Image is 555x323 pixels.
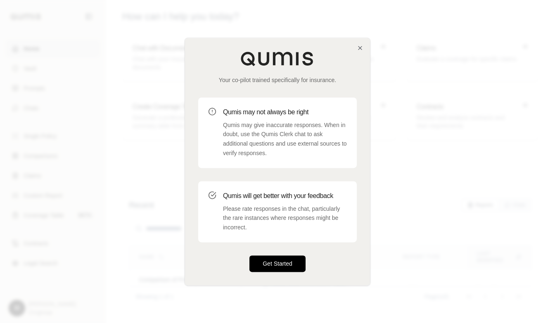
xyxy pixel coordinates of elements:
p: Qumis may give inaccurate responses. When in doubt, use the Qumis Clerk chat to ask additional qu... [223,120,347,158]
h3: Qumis may not always be right [223,107,347,117]
p: Please rate responses in the chat, particularly the rare instances where responses might be incor... [223,204,347,232]
p: Your co-pilot trained specifically for insurance. [198,76,357,84]
h3: Qumis will get better with your feedback [223,191,347,201]
button: Get Started [249,255,306,272]
img: Qumis Logo [240,51,315,66]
